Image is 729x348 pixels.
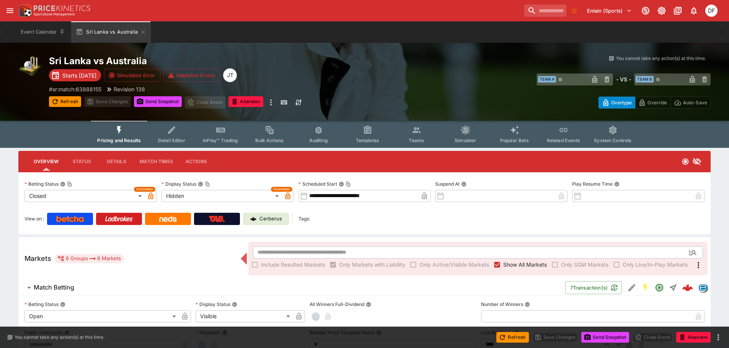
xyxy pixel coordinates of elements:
[614,181,620,187] button: Play Resume Time
[616,55,706,62] p: You cannot take any action(s) at this time.
[655,283,664,292] svg: Open
[435,181,460,187] p: Suspend At
[49,96,81,107] button: Refresh
[496,332,528,343] button: Refresh
[692,157,701,166] svg: Hidden
[582,5,636,17] button: Select Tenant
[15,334,104,341] p: You cannot take any action(s) at this time.
[682,282,693,293] div: 7aa8590e-4f69-4ce8-a7bf-9cc2281be1b8
[572,181,613,187] p: Play Resume Time
[24,301,59,308] p: Betting Status
[666,281,680,295] button: Straight
[682,158,689,165] svg: Closed
[24,310,179,322] div: Open
[266,96,276,108] button: more
[599,97,635,108] button: Overtype
[28,152,65,171] button: Overview
[60,181,65,187] button: Betting StatusCopy To Clipboard
[232,302,237,307] button: Display Status
[3,4,17,18] button: open drawer
[34,283,74,291] h6: Match Betting
[310,301,364,308] p: All Winners Full-Dividend
[71,21,151,43] button: Sri Lanka vs Australia
[538,76,556,83] span: Team A
[670,97,711,108] button: Auto-Save
[611,99,632,107] p: Overtype
[547,138,580,143] span: Related Events
[105,216,133,222] img: Ladbrokes
[159,216,176,222] img: Neds
[298,181,337,187] p: Scheduled Start
[635,97,670,108] button: Override
[671,4,685,18] button: Documentation
[134,152,179,171] button: Match Times
[49,85,101,93] p: Copy To Clipboard
[91,121,638,148] div: Event type filters
[24,190,145,202] div: Closed
[205,181,210,187] button: Copy To Clipboard
[686,246,700,259] button: Open
[158,138,185,143] span: Detail Editor
[652,281,666,295] button: Open
[228,97,263,105] span: Mark an event as closed and abandoned.
[56,216,84,222] img: Betcha
[698,283,708,292] div: betradar
[16,21,70,43] button: Event Calendar
[525,302,530,307] button: Number of Winners
[223,68,237,82] div: Joshua Thomson
[104,69,160,82] button: Simulation Error
[599,97,711,108] div: Start From
[17,3,32,18] img: PriceKinetics Logo
[298,213,310,225] label: Tags:
[198,181,203,187] button: Display StatusCopy To Clipboard
[261,261,325,269] span: Include Resulted Markets
[18,280,565,295] button: Match Betting
[134,96,182,107] button: Send Snapshot
[346,181,351,187] button: Copy To Clipboard
[409,138,424,143] span: Teams
[461,181,466,187] button: Suspend At
[179,152,214,171] button: Actions
[705,5,718,17] div: David Foster
[639,4,652,18] button: Connected to PK
[339,261,405,269] span: Only Markets with Liability
[683,99,707,107] p: Auto-Save
[419,261,489,269] span: Only Active/Visible Markets
[209,216,225,222] img: TabNZ
[309,138,328,143] span: Auditing
[203,138,238,143] span: InPlay™ Trading
[97,138,141,143] span: Pricing and Results
[24,181,59,187] p: Betting Status
[259,215,282,223] p: Cerberus
[339,181,344,187] button: Scheduled StartCopy To Clipboard
[625,281,639,295] button: Edit Detail
[694,261,703,270] svg: More
[34,5,90,11] img: PriceKinetics
[255,138,284,143] span: Bulk Actions
[616,75,631,83] h6: - VS -
[500,138,529,143] span: Popular Bets
[57,254,121,263] div: 6 Groups 6 Markets
[99,152,134,171] button: Details
[228,96,263,107] button: Abandon
[714,333,723,342] button: more
[24,254,51,263] h5: Markets
[356,138,379,143] span: Templates
[65,152,99,171] button: Status
[455,138,476,143] span: Simulator
[565,281,622,294] button: 7Transaction(s)
[623,261,688,269] span: Only Live/In-Play Markets
[481,301,523,308] p: Number of Winners
[67,181,72,187] button: Copy To Clipboard
[647,99,667,107] p: Override
[250,216,256,222] img: Cerberus
[655,4,669,18] button: Toggle light/dark mode
[594,138,631,143] span: System Controls
[60,302,65,307] button: Betting Status
[636,76,654,83] span: Team B
[680,280,695,295] a: 7aa8590e-4f69-4ce8-a7bf-9cc2281be1b8
[114,85,145,93] p: Revision 138
[196,310,293,322] div: Visible
[18,55,43,79] img: cricket.png
[561,261,608,269] span: Only SGM Markets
